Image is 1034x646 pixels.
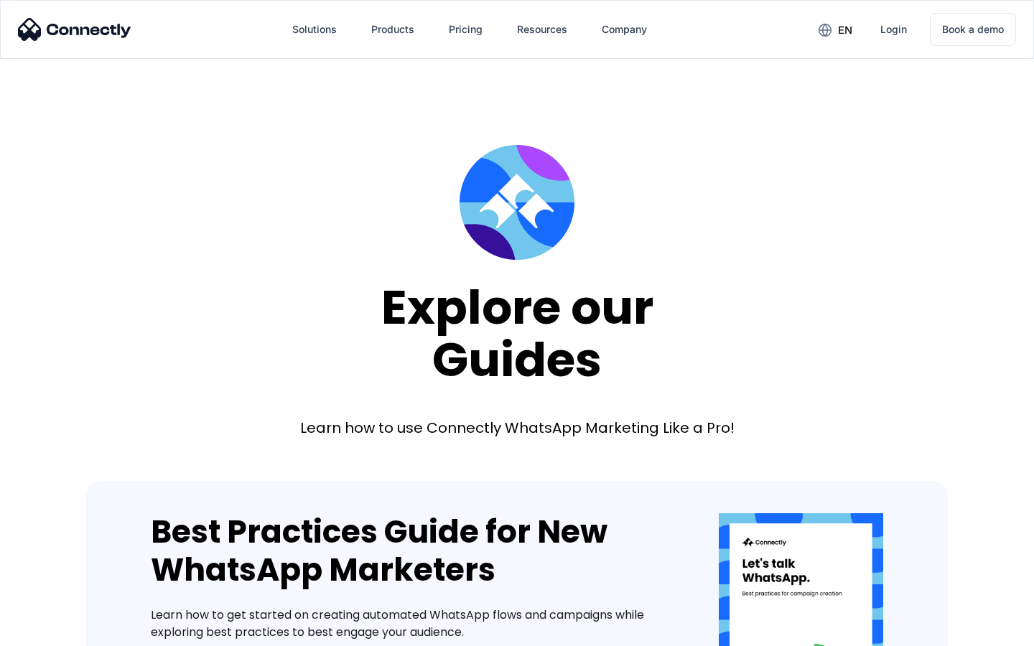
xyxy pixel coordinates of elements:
[602,19,647,39] div: Company
[880,19,907,39] div: Login
[371,19,414,39] div: Products
[838,20,852,40] div: en
[869,12,918,47] a: Login
[517,19,567,39] div: Resources
[930,13,1016,46] a: Book a demo
[381,281,653,385] div: Explore our Guides
[300,418,735,438] div: Learn how to use Connectly WhatsApp Marketing Like a Pro!
[292,19,337,39] div: Solutions
[18,18,131,41] img: Connectly Logo
[151,513,676,589] div: Best Practices Guide for New WhatsApp Marketers
[14,621,86,641] aside: Language selected: English
[437,12,494,47] a: Pricing
[151,607,676,641] div: Learn how to get started on creating automated WhatsApp flows and campaigns while exploring best ...
[449,19,483,39] div: Pricing
[29,621,86,641] ul: Language list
